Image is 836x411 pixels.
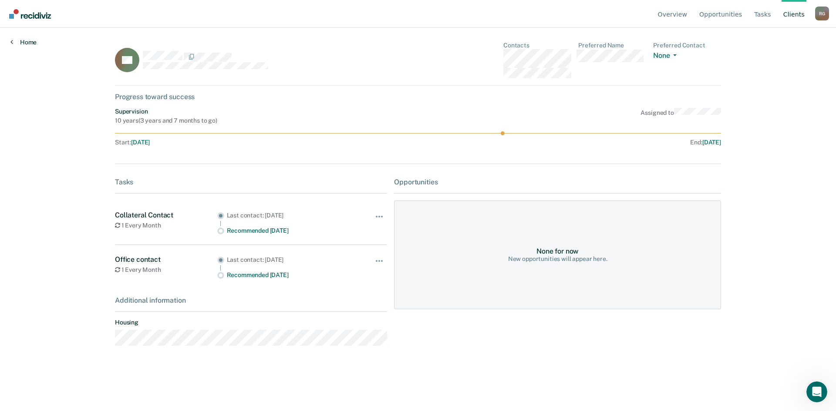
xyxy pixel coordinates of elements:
[815,7,829,20] div: R G
[115,222,217,229] div: 1 Every Month
[227,256,354,264] div: Last contact: [DATE]
[640,108,721,124] div: Assigned to
[115,211,217,219] div: Collateral Contact
[578,42,646,49] dt: Preferred Name
[702,139,721,146] span: [DATE]
[115,266,217,274] div: 1 Every Month
[10,38,37,46] a: Home
[508,255,607,263] div: New opportunities will appear here.
[115,108,217,115] div: Supervision
[653,51,680,61] button: None
[153,3,169,19] div: Close
[227,227,354,234] div: Recommended [DATE]
[7,249,167,281] textarea: Message…
[115,296,387,304] div: Additional information
[9,9,51,19] img: Recidiviz
[227,212,354,219] div: Last contact: [DATE]
[422,139,721,146] div: End :
[115,93,721,101] div: Progress toward success
[136,3,153,20] button: Home
[6,3,22,20] button: go back
[115,319,387,326] dt: Housing
[653,42,721,49] dt: Preferred Contact
[149,281,163,295] button: Send a message…
[115,255,217,264] div: Office contact
[115,117,217,124] div: 10 years ( 3 years and 7 months to go )
[394,178,721,186] div: Opportunities
[49,5,63,19] img: Profile image for Kim
[37,5,51,19] div: Profile image for Krysty
[806,381,827,402] iframe: Intercom live chat
[67,8,97,15] h1: Recidiviz
[227,271,354,279] div: Recommended [DATE]
[115,178,387,186] div: Tasks
[503,42,571,49] dt: Contacts
[115,139,418,146] div: Start :
[13,285,20,292] button: Upload attachment
[27,285,34,292] button: Emoji picker
[25,5,39,19] img: Profile image for Rajan
[815,7,829,20] button: Profile dropdown button
[536,247,579,255] div: None for now
[131,139,150,146] span: [DATE]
